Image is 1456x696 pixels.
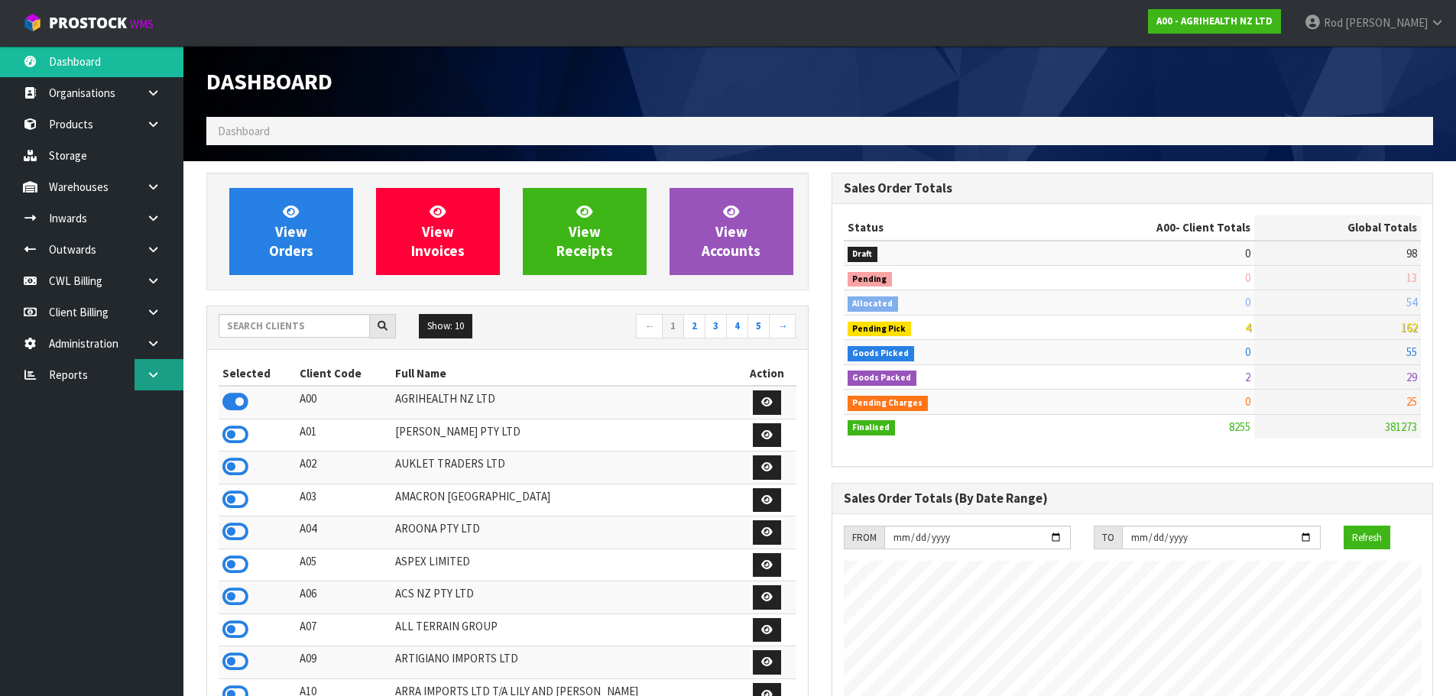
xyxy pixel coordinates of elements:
td: ACS NZ PTY LTD [391,581,738,614]
th: Action [738,361,796,386]
a: ViewOrders [229,188,353,275]
span: ProStock [49,13,127,33]
span: A00 [1156,220,1176,235]
span: 2 [1245,370,1250,384]
th: Selected [219,361,296,386]
button: Show: 10 [419,314,472,338]
h3: Sales Order Totals [844,181,1422,196]
td: ALL TERRAIN GROUP [391,613,738,646]
span: View Accounts [702,202,760,260]
span: 0 [1245,394,1250,409]
td: AGRIHEALTH NZ LTD [391,386,738,419]
span: Pending Pick [848,322,912,337]
span: View Orders [269,202,313,260]
span: View Receipts [556,202,613,260]
span: 55 [1406,345,1417,359]
a: 3 [705,314,727,338]
td: ARTIGIANO IMPORTS LTD [391,646,738,679]
div: FROM [844,526,884,550]
small: WMS [130,17,154,31]
td: [PERSON_NAME] PTY LTD [391,419,738,452]
a: ViewAccounts [670,188,793,275]
span: 0 [1245,246,1250,261]
span: 98 [1406,246,1417,261]
span: 4 [1245,320,1250,335]
span: Draft [848,247,878,262]
td: ASPEX LIMITED [391,549,738,581]
td: A04 [296,516,392,549]
th: Global Totals [1254,215,1421,240]
td: A03 [296,484,392,516]
td: AROONA PTY LTD [391,516,738,549]
span: View Invoices [411,202,465,260]
td: A02 [296,452,392,484]
td: A00 [296,386,392,419]
a: 4 [726,314,748,338]
span: Allocated [848,296,899,312]
a: 2 [683,314,705,338]
th: Status [844,215,1035,240]
th: Full Name [391,361,738,386]
h3: Sales Order Totals (By Date Range) [844,491,1422,506]
a: ViewInvoices [376,188,500,275]
span: Finalised [848,420,896,435]
td: A09 [296,646,392,679]
a: ← [636,314,663,338]
td: A05 [296,549,392,581]
td: A06 [296,581,392,614]
span: 29 [1406,370,1417,384]
span: [PERSON_NAME] [1345,15,1428,30]
span: 13 [1406,270,1417,285]
span: 25 [1406,394,1417,409]
span: Rod [1324,15,1343,30]
a: ViewReceipts [523,188,647,275]
span: Goods Packed [848,371,917,386]
span: 381273 [1385,419,1417,434]
a: 5 [747,314,770,338]
span: Pending [848,272,893,287]
a: 1 [662,314,684,338]
input: Search clients [219,314,370,338]
span: 0 [1245,295,1250,309]
span: Goods Picked [848,346,915,361]
td: A01 [296,419,392,452]
td: A07 [296,613,392,646]
a: → [769,314,796,338]
strong: A00 - AGRIHEALTH NZ LTD [1156,15,1273,28]
a: A00 - AGRIHEALTH NZ LTD [1148,9,1281,34]
span: Dashboard [218,124,270,138]
span: 0 [1245,270,1250,285]
th: Client Code [296,361,392,386]
span: 0 [1245,345,1250,359]
div: TO [1094,526,1122,550]
span: Dashboard [206,66,332,95]
button: Refresh [1344,526,1390,550]
th: - Client Totals [1034,215,1254,240]
span: 8255 [1229,419,1250,434]
td: AMACRON [GEOGRAPHIC_DATA] [391,484,738,516]
span: 54 [1406,295,1417,309]
nav: Page navigation [519,314,796,341]
img: cube-alt.png [23,13,42,32]
td: AUKLET TRADERS LTD [391,452,738,484]
span: Pending Charges [848,396,929,411]
span: 162 [1401,320,1417,335]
